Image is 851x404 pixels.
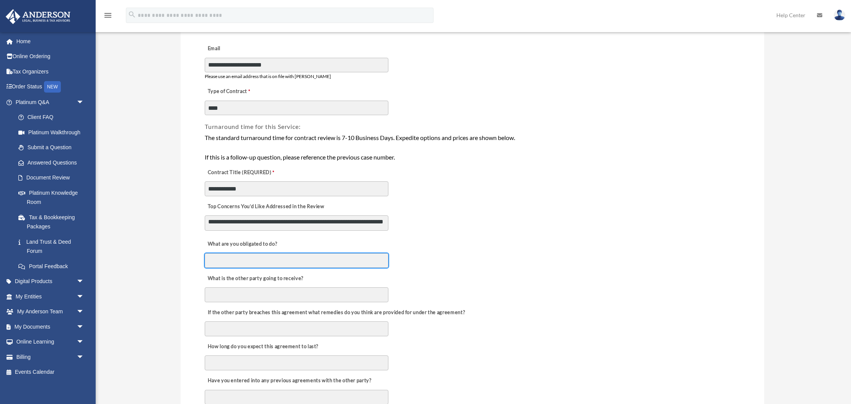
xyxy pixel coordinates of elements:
[11,234,96,259] a: Land Trust & Deed Forum
[77,334,92,350] span: arrow_drop_down
[11,170,92,186] a: Document Review
[5,34,96,49] a: Home
[5,289,96,304] a: My Entitiesarrow_drop_down
[205,123,300,130] span: Turnaround time for this Service:
[11,155,96,170] a: Answered Questions
[205,44,281,54] label: Email
[5,79,96,95] a: Order StatusNEW
[77,349,92,365] span: arrow_drop_down
[205,133,740,162] div: The standard turnaround time for contract review is 7-10 Business Days. Expedite options and pric...
[5,349,96,365] a: Billingarrow_drop_down
[205,167,281,178] label: Contract Title (REQUIRED)
[5,64,96,79] a: Tax Organizers
[205,375,373,386] label: Have you entered into any previous agreements with the other party?
[205,307,467,318] label: If the other party breaches this agreement what remedies do you think are provided for under the ...
[103,11,112,20] i: menu
[77,289,92,305] span: arrow_drop_down
[11,210,96,234] a: Tax & Bookkeeping Packages
[77,319,92,335] span: arrow_drop_down
[103,13,112,20] a: menu
[5,304,96,319] a: My Anderson Teamarrow_drop_down
[11,110,96,125] a: Client FAQ
[11,259,96,274] a: Portal Feedback
[11,185,96,210] a: Platinum Knowledge Room
[5,334,96,350] a: Online Learningarrow_drop_down
[77,304,92,320] span: arrow_drop_down
[205,86,281,97] label: Type of Contract
[834,10,845,21] img: User Pic
[205,73,331,79] span: Please use an email address that is on file with [PERSON_NAME]
[5,274,96,289] a: Digital Productsarrow_drop_down
[44,81,61,93] div: NEW
[205,341,320,352] label: How long do you expect this agreement to last?
[77,94,92,110] span: arrow_drop_down
[205,201,326,212] label: Top Concerns You’d Like Addressed in the Review
[3,9,73,24] img: Anderson Advisors Platinum Portal
[11,125,96,140] a: Platinum Walkthrough
[11,140,96,155] a: Submit a Question
[5,94,96,110] a: Platinum Q&Aarrow_drop_down
[5,49,96,64] a: Online Ordering
[205,239,281,250] label: What are you obligated to do?
[5,319,96,334] a: My Documentsarrow_drop_down
[5,365,96,380] a: Events Calendar
[77,274,92,290] span: arrow_drop_down
[128,10,136,19] i: search
[205,273,305,284] label: What is the other party going to receive?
